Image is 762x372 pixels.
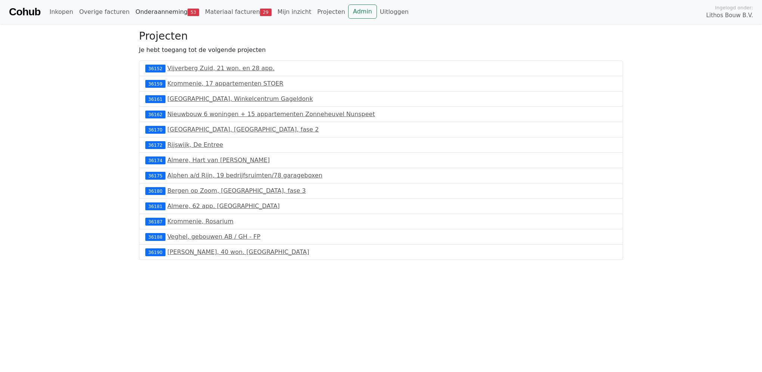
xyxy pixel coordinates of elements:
[167,233,260,240] a: Veghel, gebouwen AB / GH - FP
[377,4,412,19] a: Uitloggen
[715,4,753,11] span: Ingelogd onder:
[167,187,306,194] a: Bergen op Zoom, [GEOGRAPHIC_DATA], fase 3
[167,80,284,87] a: Krommenie, 17 appartementen STOER
[145,141,165,149] div: 36172
[145,156,165,164] div: 36174
[314,4,348,19] a: Projecten
[145,126,165,133] div: 36170
[275,4,315,19] a: Mijn inzicht
[706,11,753,20] span: Lithos Bouw B.V.
[145,233,165,241] div: 36188
[133,4,202,19] a: Onderaanneming53
[348,4,377,19] a: Admin
[167,218,233,225] a: Krommenie, Rosarium
[139,46,623,55] p: Je hebt toegang tot de volgende projecten
[167,95,313,102] a: [GEOGRAPHIC_DATA], Winkelcentrum Gageldonk
[145,248,165,256] div: 36190
[145,80,165,87] div: 36159
[260,9,272,16] span: 29
[167,65,275,72] a: Vijverberg Zuid, 21 won. en 28 app.
[188,9,199,16] span: 53
[46,4,76,19] a: Inkopen
[202,4,275,19] a: Materiaal facturen29
[145,65,165,72] div: 36152
[139,30,623,43] h3: Projecten
[167,141,223,148] a: Rijswijk, De Entree
[145,218,165,225] div: 36187
[167,202,280,210] a: Almere, 62 app. [GEOGRAPHIC_DATA]
[145,95,165,103] div: 36161
[167,248,309,255] a: [PERSON_NAME], 40 won. [GEOGRAPHIC_DATA]
[145,187,165,195] div: 36180
[145,111,165,118] div: 36162
[9,3,40,21] a: Cohub
[145,202,165,210] div: 36181
[167,172,322,179] a: Alphen a/d Rijn, 19 bedrijfsruimten/78 garageboxen
[145,172,165,179] div: 36175
[167,126,319,133] a: [GEOGRAPHIC_DATA], [GEOGRAPHIC_DATA], fase 2
[76,4,133,19] a: Overige facturen
[167,156,270,164] a: Almere, Hart van [PERSON_NAME]
[167,111,375,118] a: Nieuwbouw 6 woningen + 15 appartementen Zonneheuvel Nunspeet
